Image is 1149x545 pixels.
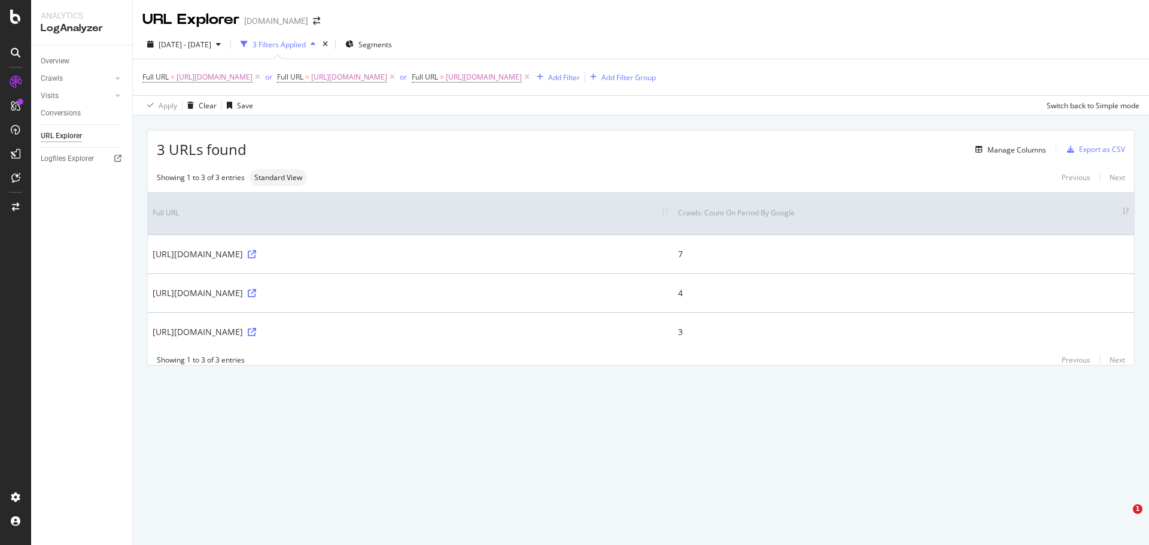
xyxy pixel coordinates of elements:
[41,107,124,120] a: Conversions
[157,355,245,365] div: Showing 1 to 3 of 3 entries
[585,70,656,84] button: Add Filter Group
[253,39,306,50] div: 3 Filters Applied
[1133,504,1142,514] span: 1
[1108,504,1137,533] iframe: Intercom live chat
[532,70,580,84] button: Add Filter
[400,71,407,83] button: or
[320,38,330,50] div: times
[41,22,123,35] div: LogAnalyzer
[277,72,303,82] span: Full URL
[153,287,668,299] div: [URL][DOMAIN_NAME]
[159,101,177,111] div: Apply
[244,15,308,27] div: [DOMAIN_NAME]
[41,10,123,22] div: Analytics
[305,72,309,82] span: =
[601,72,656,83] div: Add Filter Group
[157,139,247,160] span: 3 URLs found
[159,39,211,50] span: [DATE] - [DATE]
[673,192,1134,235] th: Crawls: Count On Period By Google: activate to sort column ascending
[987,145,1046,155] div: Manage Columns
[400,72,407,82] div: or
[971,142,1046,157] button: Manage Columns
[142,35,226,54] button: [DATE] - [DATE]
[548,72,580,83] div: Add Filter
[265,72,272,82] div: or
[41,153,124,165] a: Logfiles Explorer
[41,130,82,142] div: URL Explorer
[41,55,69,68] div: Overview
[41,90,112,102] a: Visits
[1047,101,1139,111] div: Switch back to Simple mode
[183,96,217,115] button: Clear
[222,96,253,115] button: Save
[446,69,522,86] span: [URL][DOMAIN_NAME]
[142,72,169,82] span: Full URL
[313,17,320,25] div: arrow-right-arrow-left
[311,69,387,86] span: [URL][DOMAIN_NAME]
[341,35,397,54] button: Segments
[142,10,239,30] div: URL Explorer
[41,107,81,120] div: Conversions
[440,72,444,82] span: =
[236,35,320,54] button: 3 Filters Applied
[171,72,175,82] span: =
[41,130,124,142] a: URL Explorer
[177,69,253,86] span: [URL][DOMAIN_NAME]
[41,72,63,85] div: Crawls
[199,101,217,111] div: Clear
[1079,144,1125,154] div: Export as CSV
[254,174,302,181] span: Standard View
[41,72,112,85] a: Crawls
[157,172,245,182] div: Showing 1 to 3 of 3 entries
[412,72,438,82] span: Full URL
[41,55,124,68] a: Overview
[673,273,1134,312] td: 4
[1042,96,1139,115] button: Switch back to Simple mode
[265,71,272,83] button: or
[673,312,1134,351] td: 3
[237,101,253,111] div: Save
[673,235,1134,273] td: 7
[153,326,668,338] div: [URL][DOMAIN_NAME]
[41,90,59,102] div: Visits
[250,169,307,186] div: neutral label
[153,248,668,260] div: [URL][DOMAIN_NAME]
[1062,140,1125,159] button: Export as CSV
[142,96,177,115] button: Apply
[358,39,392,50] span: Segments
[41,153,94,165] div: Logfiles Explorer
[148,192,673,235] th: Full URL: activate to sort column ascending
